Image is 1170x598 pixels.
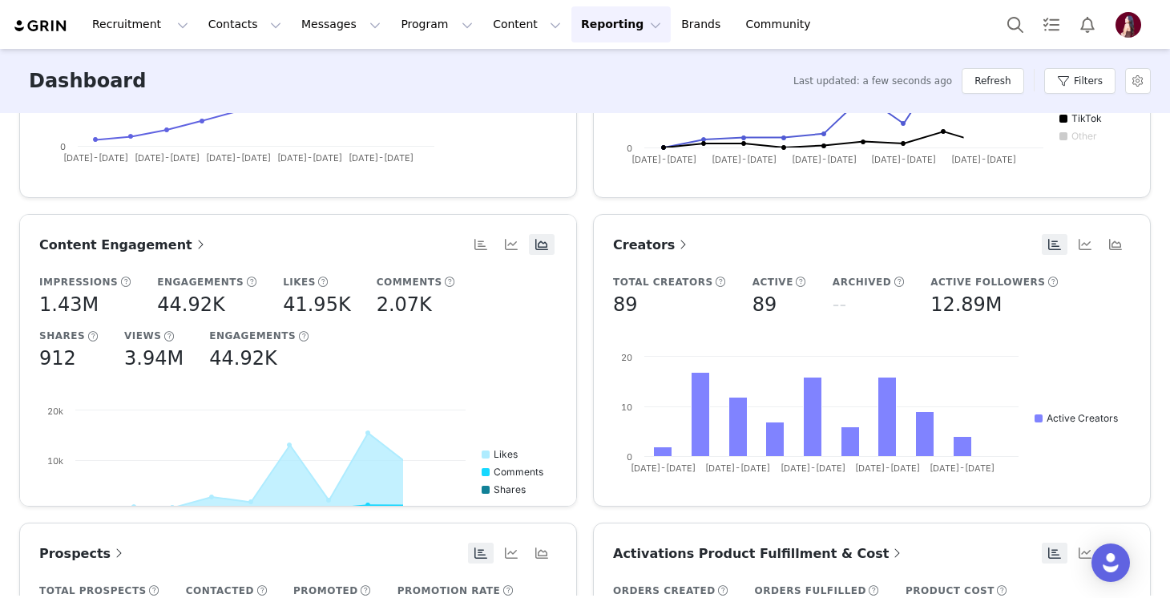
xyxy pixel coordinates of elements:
[613,235,691,255] a: Creators
[613,584,716,598] h5: Orders Created
[613,546,905,561] span: Activations Product Fulfillment & Cost
[29,67,146,95] h3: Dashboard
[293,584,358,598] h5: Promoted
[613,543,905,564] a: Activations Product Fulfillment & Cost
[63,152,128,164] text: [DATE]-[DATE]
[60,141,66,152] text: 0
[135,152,200,164] text: [DATE]-[DATE]
[1047,412,1118,424] text: Active Creators
[755,584,866,598] h5: Orders Fulfilled
[377,275,442,289] h5: Comments
[377,290,432,319] h5: 2.07K
[1070,6,1105,42] button: Notifications
[39,290,99,319] h5: 1.43M
[39,275,118,289] h5: Impressions
[39,546,127,561] span: Prospects
[1071,112,1102,124] text: TikTok
[613,290,638,319] h5: 89
[1106,12,1157,38] button: Profile
[206,152,271,164] text: [DATE]-[DATE]
[199,6,291,42] button: Contacts
[906,584,994,598] h5: Product Cost
[292,6,390,42] button: Messages
[736,6,828,42] a: Community
[157,290,224,319] h5: 44.92K
[157,275,244,289] h5: Engagements
[621,352,632,363] text: 20
[1116,12,1141,38] img: 1e057e79-d1e0-4c63-927f-b46cf8c0d114.png
[13,18,69,34] img: grin logo
[283,290,350,319] h5: 41.95K
[1034,6,1069,42] a: Tasks
[930,290,1002,319] h5: 12.89M
[1044,68,1116,94] button: Filters
[186,584,254,598] h5: Contacted
[833,275,891,289] h5: Archived
[1071,130,1097,142] text: Other
[613,237,691,253] span: Creators
[277,152,342,164] text: [DATE]-[DATE]
[998,6,1033,42] button: Search
[712,154,777,165] text: [DATE]-[DATE]
[58,505,63,516] text: 0
[613,275,713,289] h5: Total Creators
[752,275,793,289] h5: Active
[627,451,632,463] text: 0
[627,143,632,154] text: 0
[397,584,500,598] h5: Promotion Rate
[792,154,857,165] text: [DATE]-[DATE]
[39,543,127,564] a: Prospects
[494,448,518,460] text: Likes
[752,290,777,319] h5: 89
[83,6,198,42] button: Recruitment
[930,275,1045,289] h5: Active Followers
[209,344,276,373] h5: 44.92K
[283,275,316,289] h5: Likes
[349,152,414,164] text: [DATE]-[DATE]
[39,344,76,373] h5: 912
[833,290,846,319] h5: --
[571,6,671,42] button: Reporting
[39,237,208,253] span: Content Engagement
[930,463,994,474] text: [DATE]-[DATE]
[855,463,920,474] text: [DATE]-[DATE]
[781,463,845,474] text: [DATE]-[DATE]
[705,463,770,474] text: [DATE]-[DATE]
[631,154,696,165] text: [DATE]-[DATE]
[951,154,1016,165] text: [DATE]-[DATE]
[47,455,63,467] text: 10k
[631,463,696,474] text: [DATE]-[DATE]
[39,584,147,598] h5: Total Prospects
[962,68,1023,94] button: Refresh
[39,235,208,255] a: Content Engagement
[1091,543,1130,582] div: Open Intercom Messenger
[391,6,482,42] button: Program
[47,406,63,417] text: 20k
[124,344,184,373] h5: 3.94M
[39,329,85,343] h5: Shares
[793,74,952,88] span: Last updated: a few seconds ago
[621,402,632,413] text: 10
[483,6,571,42] button: Content
[209,329,296,343] h5: Engagements
[672,6,735,42] a: Brands
[124,329,161,343] h5: Views
[871,154,936,165] text: [DATE]-[DATE]
[494,483,526,495] text: Shares
[494,466,543,478] text: Comments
